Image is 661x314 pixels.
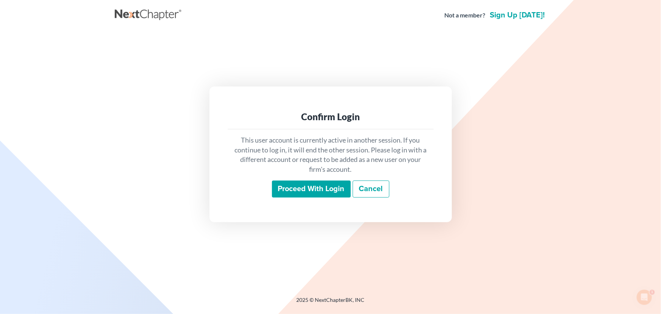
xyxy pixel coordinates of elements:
[651,288,657,294] span: 1
[234,111,428,123] div: Confirm Login
[272,181,351,198] input: Proceed with login
[115,296,547,310] div: 2025 © NextChapterBK, INC
[489,11,547,19] a: Sign up [DATE]!
[234,135,428,174] p: This user account is currently active in another session. If you continue to log in, it will end ...
[445,11,486,20] strong: Not a member?
[353,181,389,198] a: Cancel
[635,288,653,306] iframe: Intercom live chat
